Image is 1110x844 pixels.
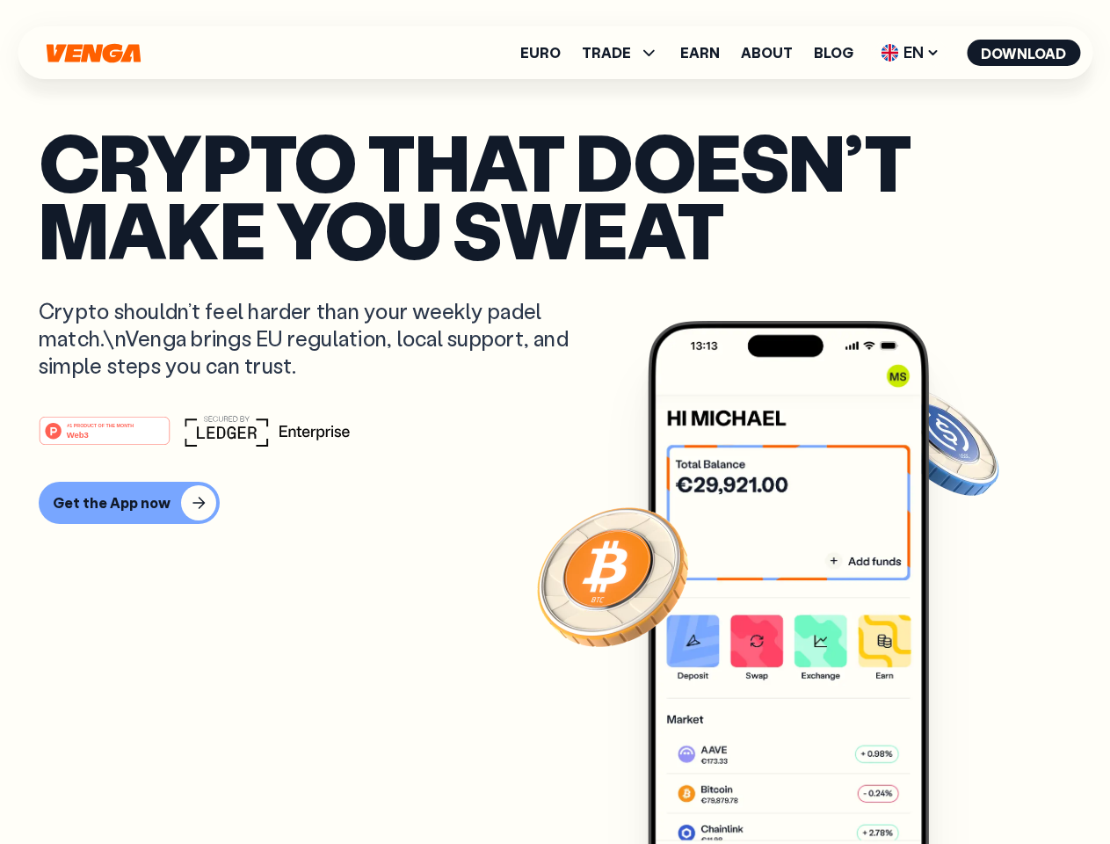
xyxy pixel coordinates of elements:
button: Download [967,40,1080,66]
p: Crypto shouldn’t feel harder than your weekly padel match.\nVenga brings EU regulation, local sup... [39,297,594,380]
tspan: #1 PRODUCT OF THE MONTH [67,422,134,427]
a: About [741,46,793,60]
button: Get the App now [39,482,220,524]
div: Get the App now [53,494,170,512]
img: USDC coin [876,378,1003,505]
span: EN [874,39,946,67]
a: Blog [814,46,853,60]
a: Euro [520,46,561,60]
span: TRADE [582,46,631,60]
img: flag-uk [881,44,898,62]
a: Get the App now [39,482,1071,524]
p: Crypto that doesn’t make you sweat [39,127,1071,262]
span: TRADE [582,42,659,63]
svg: Home [44,43,142,63]
tspan: Web3 [67,429,89,439]
a: Earn [680,46,720,60]
a: #1 PRODUCT OF THE MONTHWeb3 [39,426,170,449]
img: Bitcoin [533,497,692,655]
